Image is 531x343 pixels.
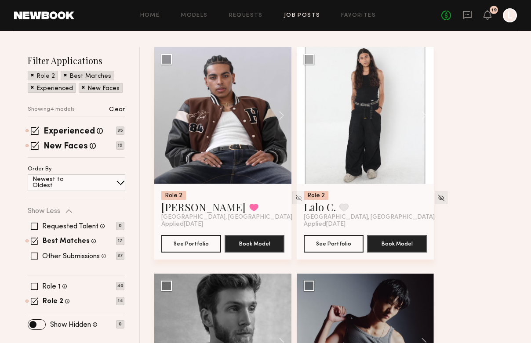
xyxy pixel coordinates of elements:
[304,191,328,200] div: Role 2
[36,73,55,79] p: Role 2
[33,177,85,189] p: Newest to Oldest
[181,13,207,18] a: Models
[42,283,61,290] label: Role 1
[50,321,91,329] label: Show Hidden
[284,13,320,18] a: Job Posts
[161,214,292,221] span: [GEOGRAPHIC_DATA], [GEOGRAPHIC_DATA]
[42,223,98,230] label: Requested Talent
[367,239,427,247] a: Book Model
[161,200,246,214] a: [PERSON_NAME]
[43,238,90,245] label: Best Matches
[367,235,427,253] button: Book Model
[87,86,120,92] p: New Faces
[225,235,284,253] button: Book Model
[116,320,124,329] p: 0
[116,252,124,260] p: 37
[36,86,73,92] p: Experienced
[304,214,435,221] span: [GEOGRAPHIC_DATA], [GEOGRAPHIC_DATA]
[161,235,221,253] button: See Portfolio
[161,191,186,200] div: Role 2
[304,221,427,228] div: Applied [DATE]
[116,282,124,290] p: 40
[503,8,517,22] a: L
[43,298,63,305] label: Role 2
[161,221,284,228] div: Applied [DATE]
[44,127,95,136] label: Experienced
[295,194,302,202] img: Unhide Model
[116,222,124,230] p: 0
[42,253,100,260] label: Other Submissions
[225,239,284,247] a: Book Model
[116,297,124,305] p: 14
[28,54,125,66] h2: Filter Applications
[69,73,111,79] p: Best Matches
[109,107,125,113] p: Clear
[44,142,88,151] label: New Faces
[28,166,52,172] p: Order By
[341,13,376,18] a: Favorites
[116,237,124,245] p: 17
[28,107,75,112] p: Showing 4 models
[304,200,336,214] a: Lalo C.
[437,194,445,202] img: Unhide Model
[116,126,124,135] p: 35
[229,13,263,18] a: Requests
[116,141,124,150] p: 19
[304,235,364,253] button: See Portfolio
[28,208,60,215] p: Show Less
[491,8,497,13] div: 19
[140,13,160,18] a: Home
